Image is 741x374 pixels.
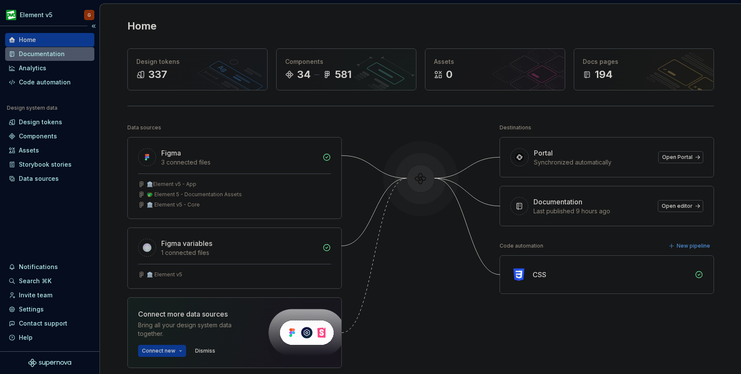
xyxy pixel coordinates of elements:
[87,20,99,32] button: Collapse sidebar
[20,11,52,19] div: Element v5
[138,345,186,357] button: Connect new
[147,201,200,208] div: 🏛️ Element v5 - Core
[533,197,582,207] div: Documentation
[595,68,613,81] div: 194
[127,19,157,33] h2: Home
[147,271,182,278] div: 🏛️ Element v5
[5,331,94,344] button: Help
[5,158,94,171] a: Storybook stories
[5,317,94,330] button: Contact support
[19,305,44,314] div: Settings
[5,75,94,89] a: Code automation
[19,319,67,328] div: Contact support
[534,148,553,158] div: Portal
[5,172,94,186] a: Data sources
[285,57,407,66] div: Components
[138,321,254,338] div: Bring all your design system data together.
[5,288,94,302] a: Invite team
[19,160,72,169] div: Storybook stories
[19,333,33,342] div: Help
[19,263,58,271] div: Notifications
[142,347,175,354] span: Connect new
[127,227,342,289] a: Figma variables1 connected files🏛️ Element v5
[161,148,181,158] div: Figma
[583,57,705,66] div: Docs pages
[446,68,452,81] div: 0
[5,61,94,75] a: Analytics
[658,200,703,212] a: Open editor
[19,118,62,126] div: Design tokens
[5,115,94,129] a: Design tokens
[662,154,693,161] span: Open Portal
[19,174,59,183] div: Data sources
[500,240,543,252] div: Code automation
[127,48,268,90] a: Design tokens337
[19,132,57,141] div: Components
[19,291,52,299] div: Invite team
[5,144,94,157] a: Assets
[662,203,693,209] span: Open editor
[534,158,653,167] div: Synchronized automatically
[335,68,352,81] div: 581
[28,359,71,367] svg: Supernova Logo
[19,78,71,87] div: Code automation
[19,50,65,58] div: Documentation
[161,248,317,257] div: 1 connected files
[434,57,556,66] div: Assets
[191,345,219,357] button: Dismiss
[19,36,36,44] div: Home
[148,68,167,81] div: 337
[2,6,98,24] button: Element v5G
[5,129,94,143] a: Components
[425,48,565,90] a: Assets0
[5,260,94,274] button: Notifications
[5,274,94,288] button: Search ⌘K
[147,181,196,188] div: 🏛️Element v5 - App
[19,277,51,285] div: Search ⌘K
[533,269,546,280] div: CSS
[19,64,46,72] div: Analytics
[666,240,714,252] button: New pipeline
[138,309,254,319] div: Connect more data sources
[500,122,531,134] div: Destinations
[6,10,16,20] img: a1163231-533e-497d-a445-0e6f5b523c07.png
[5,302,94,316] a: Settings
[7,105,57,111] div: Design system data
[297,68,311,81] div: 34
[677,242,710,249] span: New pipeline
[276,48,416,90] a: Components34581
[195,347,215,354] span: Dismiss
[5,47,94,61] a: Documentation
[658,151,703,163] a: Open Portal
[574,48,714,90] a: Docs pages194
[5,33,94,47] a: Home
[533,207,653,215] div: Last published 9 hours ago
[161,158,317,167] div: 3 connected files
[87,12,91,18] div: G
[147,191,242,198] div: 🐲 Element 5 - Documentation Assets
[161,238,212,248] div: Figma variables
[19,146,39,155] div: Assets
[136,57,259,66] div: Design tokens
[127,122,161,134] div: Data sources
[127,137,342,219] a: Figma3 connected files🏛️Element v5 - App🐲 Element 5 - Documentation Assets🏛️ Element v5 - Core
